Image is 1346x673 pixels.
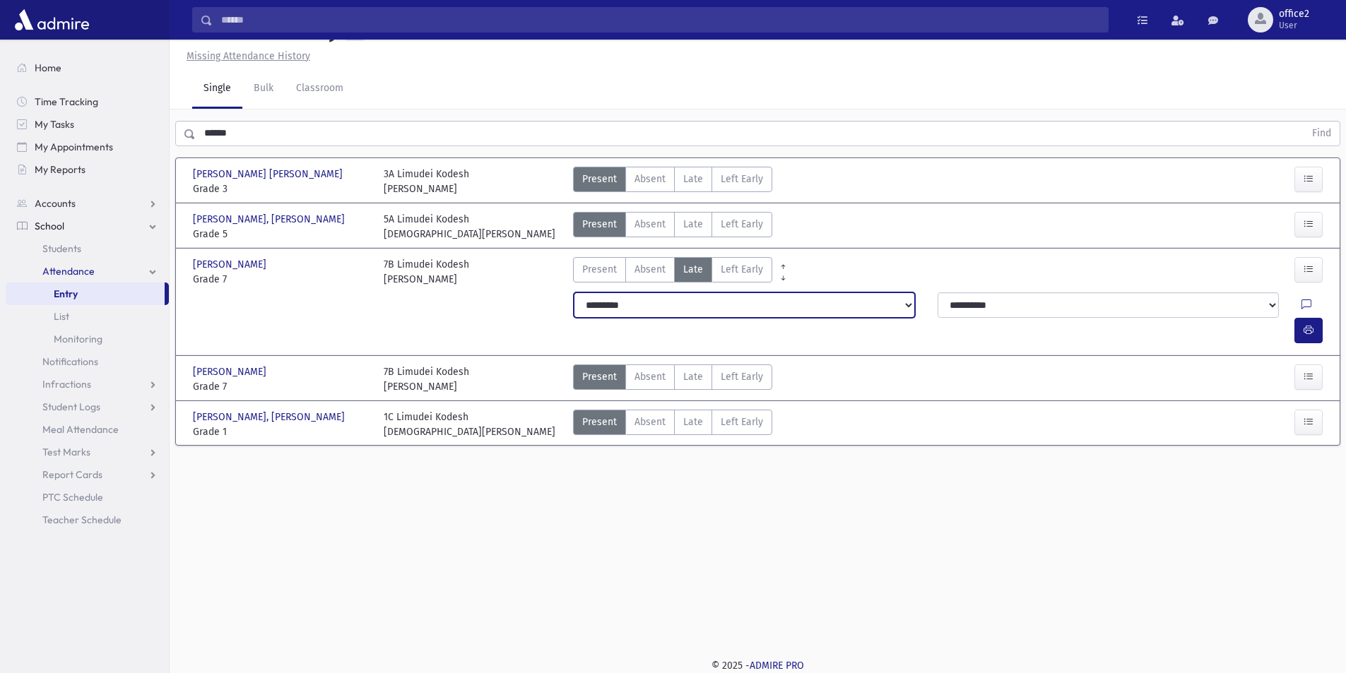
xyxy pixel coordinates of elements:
[6,136,169,158] a: My Appointments
[6,328,169,350] a: Monitoring
[6,260,169,282] a: Attendance
[42,400,100,413] span: Student Logs
[193,212,348,227] span: [PERSON_NAME], [PERSON_NAME]
[42,265,95,278] span: Attendance
[192,658,1323,673] div: © 2025 -
[683,262,703,277] span: Late
[582,369,617,384] span: Present
[193,272,370,287] span: Grade 7
[634,217,666,232] span: Absent
[1279,20,1309,31] span: User
[54,287,78,300] span: Entry
[384,257,469,287] div: 7B Limudei Kodesh [PERSON_NAME]
[42,355,98,368] span: Notifications
[6,441,169,463] a: Test Marks
[187,50,310,62] u: Missing Attendance History
[42,468,102,481] span: Report Cards
[573,212,772,242] div: AttTypes
[634,369,666,384] span: Absent
[193,257,269,272] span: [PERSON_NAME]
[384,167,469,196] div: 3A Limudei Kodesh [PERSON_NAME]
[193,364,269,379] span: [PERSON_NAME]
[42,513,122,526] span: Teacher Schedule
[42,242,81,255] span: Students
[42,423,119,436] span: Meal Attendance
[242,69,285,109] a: Bulk
[1279,8,1309,20] span: office2
[683,217,703,232] span: Late
[6,373,169,395] a: Infractions
[582,415,617,429] span: Present
[384,212,555,242] div: 5A Limudei Kodesh [DEMOGRAPHIC_DATA][PERSON_NAME]
[193,424,370,439] span: Grade 1
[6,56,169,79] a: Home
[384,364,469,394] div: 7B Limudei Kodesh [PERSON_NAME]
[683,172,703,186] span: Late
[35,163,85,176] span: My Reports
[721,172,763,186] span: Left Early
[193,167,346,181] span: [PERSON_NAME] [PERSON_NAME]
[285,69,355,109] a: Classroom
[35,197,76,210] span: Accounts
[634,415,666,429] span: Absent
[6,395,169,418] a: Student Logs
[213,7,1108,32] input: Search
[6,486,169,508] a: PTC Schedule
[6,237,169,260] a: Students
[35,220,64,232] span: School
[42,446,90,458] span: Test Marks
[683,415,703,429] span: Late
[1304,121,1340,145] button: Find
[35,118,74,131] span: My Tasks
[6,158,169,181] a: My Reports
[54,310,69,323] span: List
[6,113,169,136] a: My Tasks
[193,181,370,196] span: Grade 3
[573,167,772,196] div: AttTypes
[6,418,169,441] a: Meal Attendance
[6,508,169,531] a: Teacher Schedule
[6,305,169,328] a: List
[11,6,93,34] img: AdmirePro
[634,172,666,186] span: Absent
[721,415,763,429] span: Left Early
[582,217,617,232] span: Present
[193,410,348,424] span: [PERSON_NAME], [PERSON_NAME]
[35,95,98,108] span: Time Tracking
[192,69,242,109] a: Single
[721,262,763,277] span: Left Early
[582,262,617,277] span: Present
[42,491,103,504] span: PTC Schedule
[573,364,772,394] div: AttTypes
[721,217,763,232] span: Left Early
[683,369,703,384] span: Late
[6,215,169,237] a: School
[573,410,772,439] div: AttTypes
[721,369,763,384] span: Left Early
[582,172,617,186] span: Present
[6,463,169,486] a: Report Cards
[6,282,165,305] a: Entry
[634,262,666,277] span: Absent
[6,350,169,373] a: Notifications
[573,257,772,287] div: AttTypes
[6,90,169,113] a: Time Tracking
[35,141,113,153] span: My Appointments
[193,227,370,242] span: Grade 5
[54,333,102,345] span: Monitoring
[35,61,61,74] span: Home
[181,50,310,62] a: Missing Attendance History
[193,379,370,394] span: Grade 7
[6,192,169,215] a: Accounts
[384,410,555,439] div: 1C Limudei Kodesh [DEMOGRAPHIC_DATA][PERSON_NAME]
[42,378,91,391] span: Infractions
